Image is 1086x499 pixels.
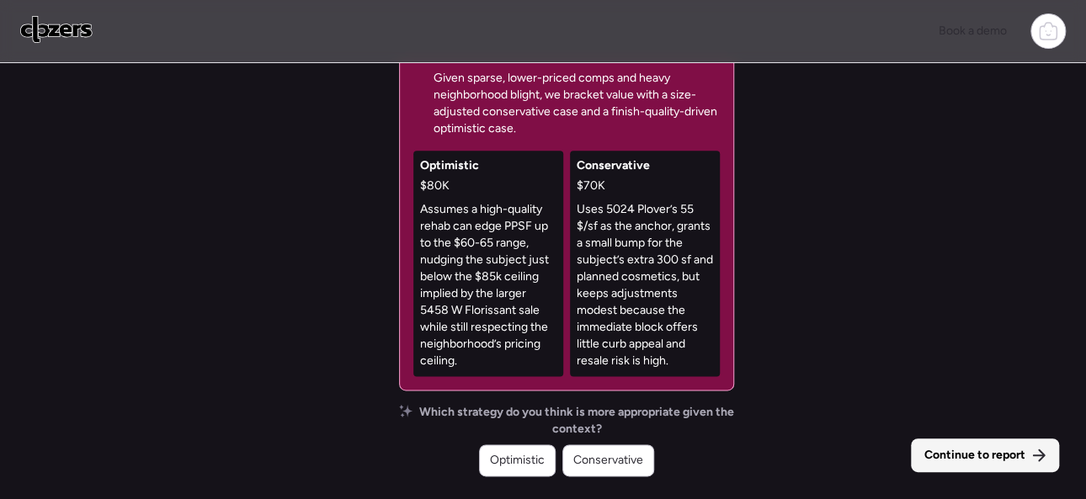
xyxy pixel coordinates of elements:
[490,452,545,469] span: Optimistic
[939,24,1007,38] span: Book a demo
[577,201,713,369] p: Uses 5024 Plover’s 55 $/sf as the anchor, grants a small bump for the subject’s extra 300 sf and ...
[420,178,450,194] span: $80K
[434,70,720,137] p: Given sparse, lower-priced comps and heavy neighborhood blight, we bracket value with a size-adju...
[420,201,556,369] p: Assumes a high-quality rehab can edge PPSF up to the $60-65 range, nudging the subject just below...
[419,404,734,438] span: Which strategy do you think is more appropriate given the context?
[924,447,1025,464] span: Continue to report
[420,157,479,174] span: Optimistic
[577,178,605,194] span: $70K
[20,16,93,43] img: Logo
[573,452,643,469] span: Conservative
[577,157,650,174] span: Conservative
